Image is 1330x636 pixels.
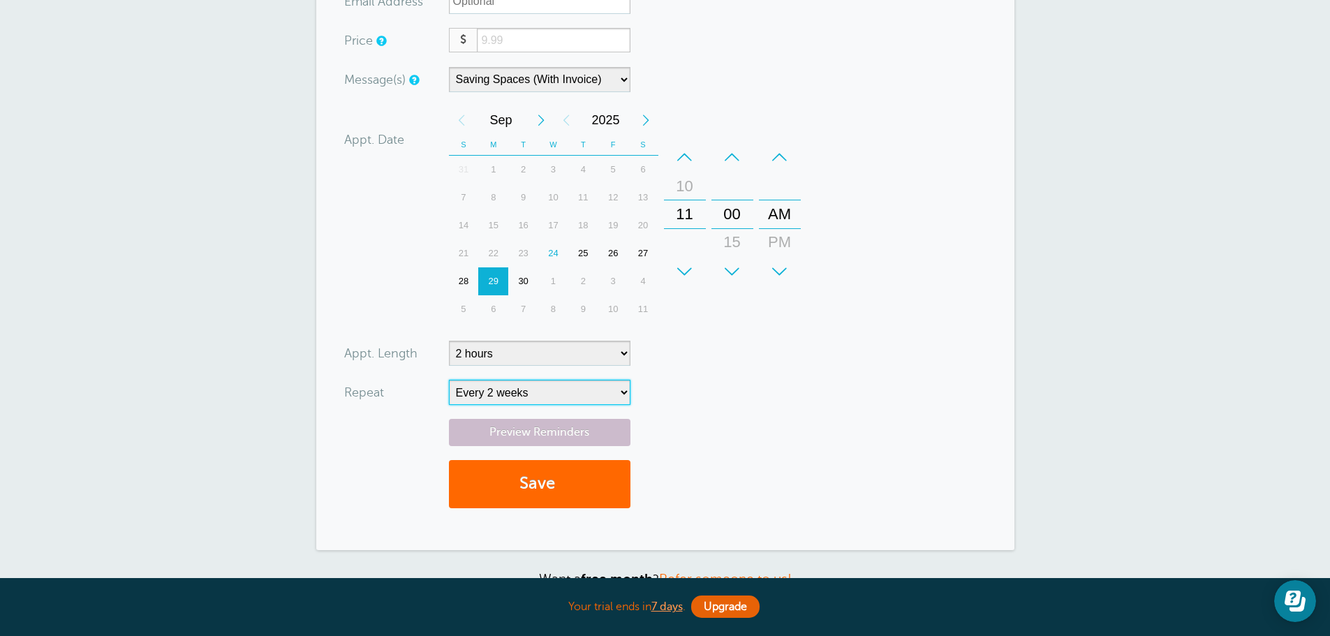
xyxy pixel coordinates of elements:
div: Thursday, September 4 [568,156,598,184]
div: Wednesday, September 10 [538,184,568,212]
div: Minutes [711,143,753,286]
span: $ [449,28,478,52]
a: An optional price for the appointment. If you set a price, you can include a payment link in your... [376,36,385,45]
div: Friday, September 26 [598,239,628,267]
div: 5 [449,295,479,323]
div: 22 [478,239,508,267]
div: 24 [538,239,568,267]
div: 4 [568,156,598,184]
div: Sunday, September 14 [449,212,479,239]
input: 9.99 [477,28,630,52]
label: Message(s) [344,73,406,86]
div: 31 [449,156,479,184]
label: Appt. Length [344,347,418,360]
div: 5 [598,156,628,184]
th: F [598,134,628,156]
div: Friday, September 5 [598,156,628,184]
div: Sunday, September 7 [449,184,479,212]
div: Wednesday, September 3 [538,156,568,184]
button: Save [449,460,630,508]
div: 2 [508,156,538,184]
div: AM [763,200,797,228]
iframe: Resource center [1274,580,1316,622]
th: S [628,134,658,156]
div: 20 [628,212,658,239]
th: S [449,134,479,156]
div: 7 [449,184,479,212]
div: Thursday, September 25 [568,239,598,267]
div: Your trial ends in . [316,592,1014,622]
div: Saturday, September 20 [628,212,658,239]
div: Tuesday, September 23 [508,239,538,267]
div: Wednesday, September 17 [538,212,568,239]
th: W [538,134,568,156]
div: 3 [538,156,568,184]
div: 27 [628,239,658,267]
div: 11 [568,184,598,212]
div: Tuesday, September 16 [508,212,538,239]
strong: free month [581,572,653,586]
div: 30 [716,256,749,284]
div: Next Year [633,106,658,134]
span: 2025 [579,106,633,134]
div: 15 [716,228,749,256]
div: Saturday, September 27 [628,239,658,267]
div: 8 [538,295,568,323]
div: Hours [664,143,706,286]
a: Preview Reminders [449,419,630,446]
div: 23 [508,239,538,267]
div: Today, Wednesday, September 24 [538,239,568,267]
div: Sunday, September 28 [449,267,479,295]
div: 25 [568,239,598,267]
a: Refer someone to us! [659,572,792,586]
div: 6 [628,156,658,184]
div: 2 [568,267,598,295]
div: 14 [449,212,479,239]
div: Friday, October 3 [598,267,628,295]
div: Monday, October 6 [478,295,508,323]
div: 13 [628,184,658,212]
div: Saturday, September 13 [628,184,658,212]
div: 26 [598,239,628,267]
div: Tuesday, October 7 [508,295,538,323]
div: Friday, September 19 [598,212,628,239]
div: 4 [628,267,658,295]
a: 7 days [651,600,683,613]
div: Saturday, October 4 [628,267,658,295]
div: 6 [478,295,508,323]
div: 16 [508,212,538,239]
div: Sunday, September 21 [449,239,479,267]
div: 19 [598,212,628,239]
label: Price [344,34,373,47]
div: Sunday, August 31 [449,156,479,184]
div: Saturday, October 11 [628,295,658,323]
div: 9 [508,184,538,212]
div: Thursday, October 9 [568,295,598,323]
div: Monday, September 29 [478,267,508,295]
div: 3 [598,267,628,295]
div: PM [763,228,797,256]
div: Previous Month [449,106,474,134]
span: September [474,106,529,134]
th: T [568,134,598,156]
p: Want a ? [316,571,1014,587]
div: 15 [478,212,508,239]
div: Tuesday, September 2 [508,156,538,184]
div: 21 [449,239,479,267]
div: 12 [598,184,628,212]
div: Monday, September 8 [478,184,508,212]
div: 10 [668,172,702,200]
a: Upgrade [691,596,760,618]
div: 18 [568,212,598,239]
div: Tuesday, September 9 [508,184,538,212]
div: 17 [538,212,568,239]
label: Repeat [344,386,384,399]
div: 8 [478,184,508,212]
div: Friday, September 12 [598,184,628,212]
div: 11 [668,200,702,228]
div: Tuesday, September 30 [508,267,538,295]
div: 10 [538,184,568,212]
div: 11 [628,295,658,323]
div: Monday, September 1 [478,156,508,184]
